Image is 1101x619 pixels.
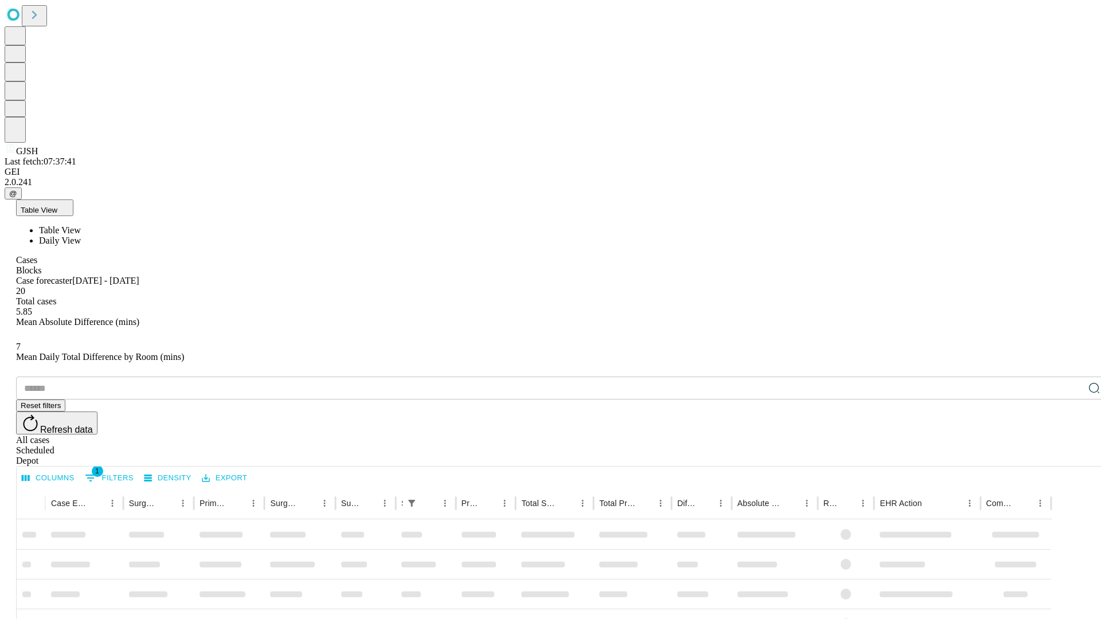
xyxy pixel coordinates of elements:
button: Sort [783,495,799,511]
div: Scheduled In Room Duration [401,499,403,508]
div: Primary Service [200,499,228,508]
button: Sort [229,495,245,511]
div: Absolute Difference [737,499,782,508]
div: Surgery Name [270,499,299,508]
span: Case forecaster [16,276,72,285]
span: 20 [16,286,25,296]
button: Sort [559,495,575,511]
span: Total cases [16,296,56,306]
button: Sort [88,495,104,511]
button: Menu [799,495,815,511]
button: Menu [497,495,513,511]
button: Sort [300,495,317,511]
span: 5.85 [16,307,32,316]
button: Sort [923,495,939,511]
button: Export [199,469,250,487]
div: Surgery Date [341,499,360,508]
button: Menu [377,495,393,511]
div: Total Predicted Duration [599,499,635,508]
div: 2.0.241 [5,177,1096,187]
div: Resolved in EHR [823,499,838,508]
div: Predicted In Room Duration [462,499,480,508]
button: Sort [637,495,653,511]
div: Comments [986,499,1015,508]
button: Sort [697,495,713,511]
button: Show filters [82,469,136,487]
button: Menu [713,495,729,511]
button: Sort [361,495,377,511]
button: Menu [317,495,333,511]
button: Table View [16,199,73,216]
button: Menu [104,495,120,511]
div: GEI [5,167,1096,177]
button: Reset filters [16,399,65,412]
button: Sort [839,495,855,511]
span: Mean Absolute Difference (mins) [16,317,139,327]
div: Surgeon Name [129,499,158,508]
span: Refresh data [40,425,93,434]
span: 7 [16,342,21,351]
div: Difference [677,499,696,508]
button: Menu [855,495,871,511]
span: Mean Daily Total Difference by Room (mins) [16,352,184,362]
button: Sort [159,495,175,511]
span: Table View [21,206,57,214]
div: Total Scheduled Duration [521,499,557,508]
button: Show filters [404,495,420,511]
span: Daily View [39,236,81,245]
span: Reset filters [21,401,61,410]
span: Table View [39,225,81,235]
button: Menu [175,495,191,511]
button: Sort [481,495,497,511]
button: Density [141,469,194,487]
span: 1 [92,465,103,477]
button: Select columns [19,469,77,487]
button: Menu [245,495,261,511]
span: Last fetch: 07:37:41 [5,156,76,166]
span: GJSH [16,146,38,156]
button: Menu [1032,495,1048,511]
span: [DATE] - [DATE] [72,276,139,285]
button: Menu [653,495,669,511]
button: Menu [437,495,453,511]
div: 1 active filter [404,495,420,511]
button: Menu [962,495,978,511]
button: Menu [575,495,591,511]
button: Sort [421,495,437,511]
button: Refresh data [16,412,97,434]
div: Case Epic Id [51,499,87,508]
span: @ [9,189,17,198]
div: EHR Action [880,499,922,508]
button: Sort [1016,495,1032,511]
button: @ [5,187,22,199]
